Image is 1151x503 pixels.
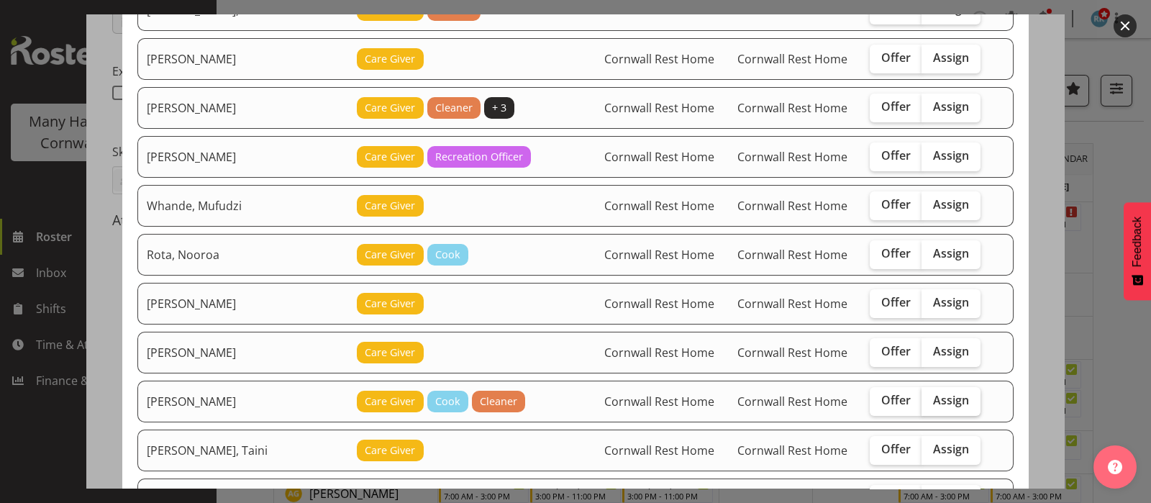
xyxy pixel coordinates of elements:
[365,198,415,214] span: Care Giver
[604,296,714,312] span: Cornwall Rest Home
[435,100,473,116] span: Cleaner
[480,394,517,409] span: Cleaner
[435,394,460,409] span: Cook
[137,136,348,178] td: [PERSON_NAME]
[365,100,415,116] span: Care Giver
[604,2,714,18] span: Cornwall Rest Home
[881,1,911,16] span: Offer
[365,247,415,263] span: Care Giver
[737,198,847,214] span: Cornwall Rest Home
[737,149,847,165] span: Cornwall Rest Home
[881,148,911,163] span: Offer
[604,149,714,165] span: Cornwall Rest Home
[933,99,969,114] span: Assign
[137,38,348,80] td: [PERSON_NAME]
[737,443,847,458] span: Cornwall Rest Home
[604,394,714,409] span: Cornwall Rest Home
[933,393,969,407] span: Assign
[933,442,969,456] span: Assign
[881,442,911,456] span: Offer
[365,51,415,67] span: Care Giver
[933,344,969,358] span: Assign
[881,295,911,309] span: Offer
[365,296,415,312] span: Care Giver
[137,234,348,276] td: Rota, Nooroa
[737,51,847,67] span: Cornwall Rest Home
[881,393,911,407] span: Offer
[492,100,506,116] span: + 3
[933,1,969,16] span: Assign
[881,197,911,212] span: Offer
[365,345,415,361] span: Care Giver
[881,99,911,114] span: Offer
[137,185,348,227] td: Whande, Mufudzi
[737,247,847,263] span: Cornwall Rest Home
[933,148,969,163] span: Assign
[137,283,348,325] td: [PERSON_NAME]
[365,443,415,458] span: Care Giver
[1124,202,1151,300] button: Feedback - Show survey
[137,87,348,129] td: [PERSON_NAME]
[1131,217,1144,267] span: Feedback
[737,345,847,361] span: Cornwall Rest Home
[881,344,911,358] span: Offer
[737,2,847,18] span: Cornwall Rest Home
[881,246,911,260] span: Offer
[1108,460,1122,474] img: help-xxl-2.png
[604,51,714,67] span: Cornwall Rest Home
[737,296,847,312] span: Cornwall Rest Home
[604,100,714,116] span: Cornwall Rest Home
[604,443,714,458] span: Cornwall Rest Home
[137,381,348,422] td: [PERSON_NAME]
[933,246,969,260] span: Assign
[435,149,523,165] span: Recreation Officer
[604,198,714,214] span: Cornwall Rest Home
[137,430,348,471] td: [PERSON_NAME], Taini
[604,247,714,263] span: Cornwall Rest Home
[933,197,969,212] span: Assign
[365,149,415,165] span: Care Giver
[737,394,847,409] span: Cornwall Rest Home
[604,345,714,361] span: Cornwall Rest Home
[137,332,348,373] td: [PERSON_NAME]
[933,50,969,65] span: Assign
[435,247,460,263] span: Cook
[737,100,847,116] span: Cornwall Rest Home
[881,50,911,65] span: Offer
[365,394,415,409] span: Care Giver
[933,295,969,309] span: Assign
